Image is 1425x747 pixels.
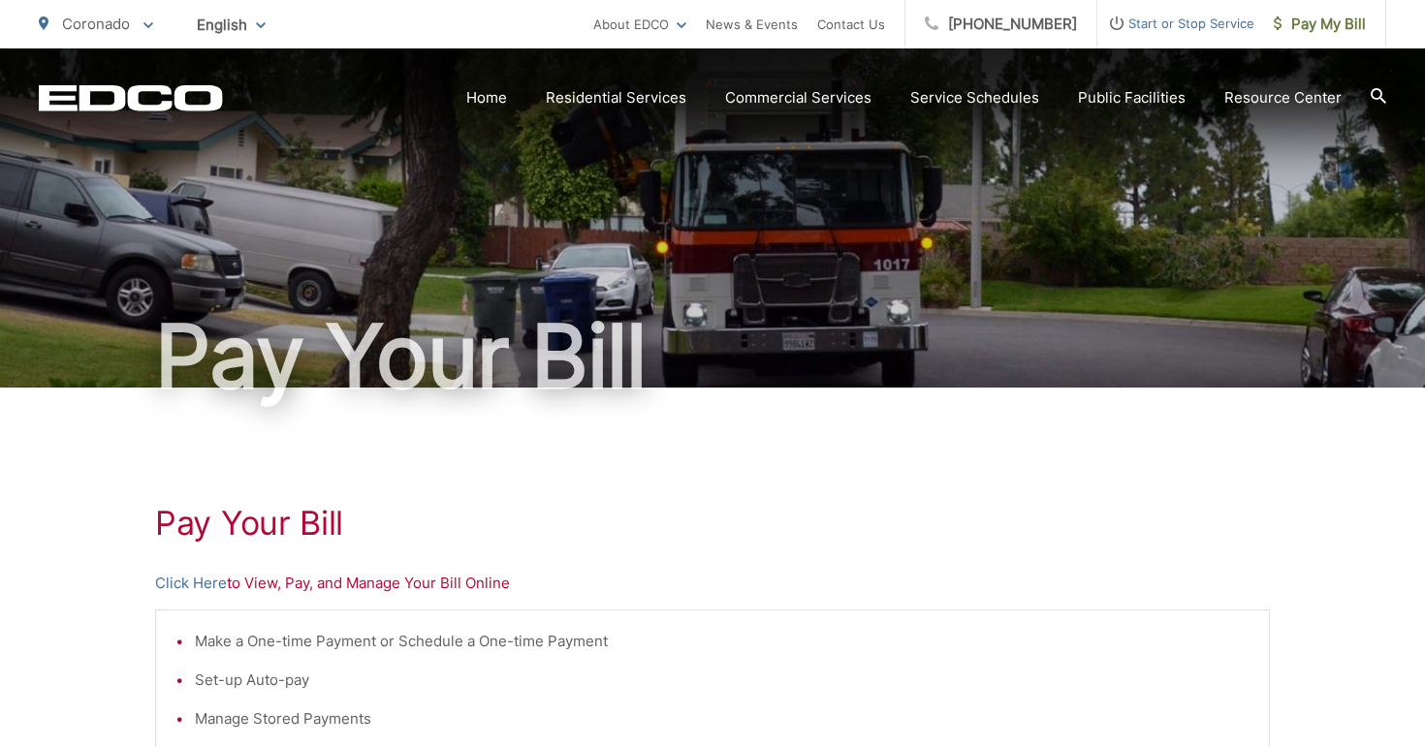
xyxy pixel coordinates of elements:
a: News & Events [706,13,798,36]
h1: Pay Your Bill [155,504,1270,543]
span: English [182,8,280,42]
span: Pay My Bill [1274,13,1366,36]
a: Commercial Services [725,86,871,109]
h1: Pay Your Bill [39,308,1386,405]
a: Home [466,86,507,109]
a: Click Here [155,572,227,595]
span: Coronado [62,15,130,33]
a: EDCD logo. Return to the homepage. [39,84,223,111]
a: About EDCO [593,13,686,36]
a: Public Facilities [1078,86,1186,109]
a: Service Schedules [910,86,1039,109]
a: Contact Us [817,13,885,36]
a: Residential Services [546,86,686,109]
li: Manage Stored Payments [195,707,1250,731]
li: Set-up Auto-pay [195,669,1250,692]
p: to View, Pay, and Manage Your Bill Online [155,572,1270,595]
a: Resource Center [1224,86,1342,109]
li: Make a One-time Payment or Schedule a One-time Payment [195,630,1250,653]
